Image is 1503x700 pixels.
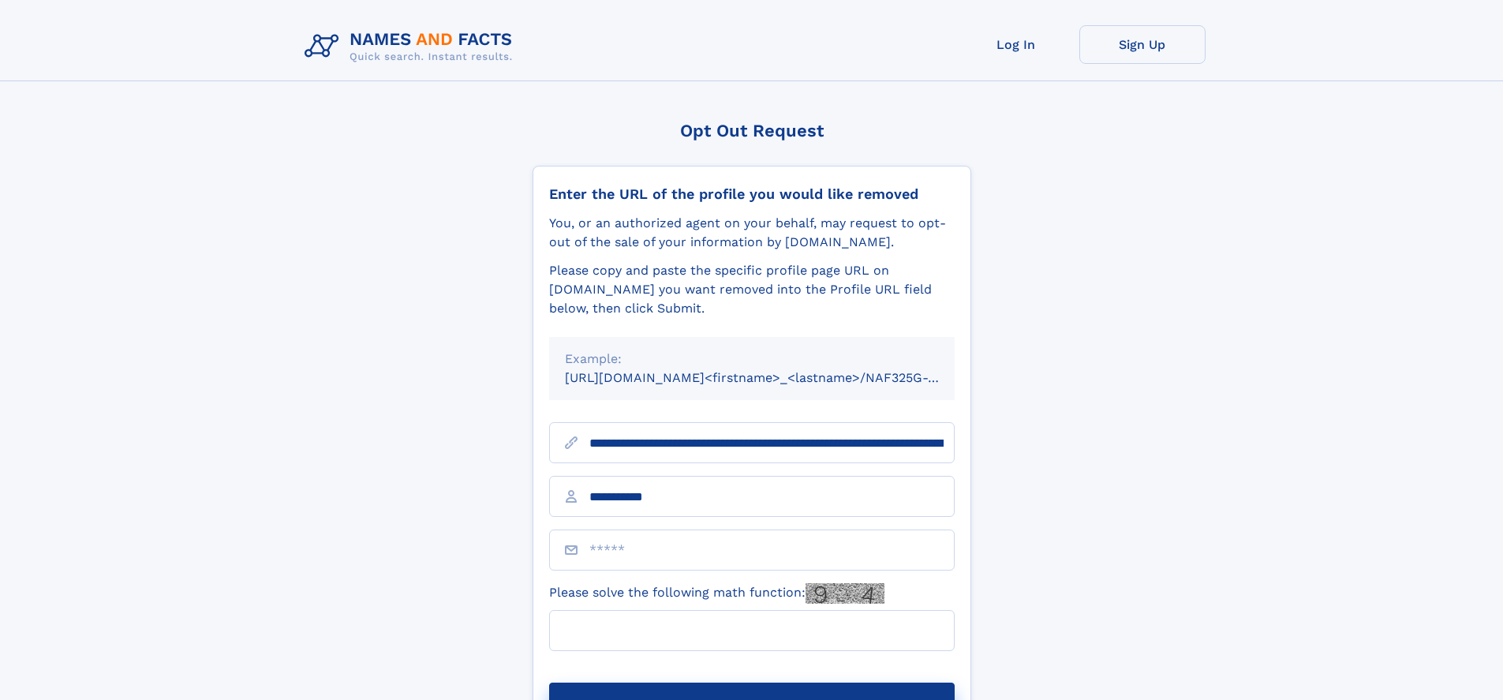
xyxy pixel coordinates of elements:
div: Please copy and paste the specific profile page URL on [DOMAIN_NAME] you want removed into the Pr... [549,261,955,318]
div: Enter the URL of the profile you would like removed [549,185,955,203]
img: Logo Names and Facts [298,25,525,68]
div: Example: [565,350,939,369]
a: Log In [953,25,1079,64]
div: You, or an authorized agent on your behalf, may request to opt-out of the sale of your informatio... [549,214,955,252]
label: Please solve the following math function: [549,583,884,604]
a: Sign Up [1079,25,1206,64]
small: [URL][DOMAIN_NAME]<firstname>_<lastname>/NAF325G-xxxxxxxx [565,370,985,385]
div: Opt Out Request [533,121,971,140]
